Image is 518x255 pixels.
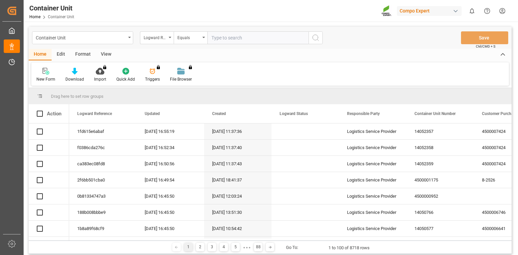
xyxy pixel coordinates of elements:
[204,123,271,139] div: [DATE] 11:37:36
[96,49,116,60] div: View
[231,243,240,251] div: 5
[32,31,133,44] button: open menu
[339,204,406,220] div: Logistics Service Provider
[339,221,406,236] div: Logistics Service Provider
[29,204,69,221] div: Press SPACE to select this row.
[406,204,474,220] div: 14050766
[406,140,474,155] div: 14052358
[137,204,204,220] div: [DATE] 16:45:50
[29,15,40,19] a: Home
[29,3,74,13] div: Container Unit
[137,188,204,204] div: [DATE] 16:45:50
[476,44,495,49] span: Ctrl/CMD + S
[77,111,112,116] span: Logward Reference
[204,140,271,155] div: [DATE] 11:37:40
[212,111,226,116] span: Created
[140,31,174,44] button: open menu
[69,140,137,155] div: f0386cda276c
[339,188,406,204] div: Logistics Service Provider
[414,111,456,116] span: Container Unit Number
[69,221,137,236] div: 1b8a89f68cf9
[220,243,228,251] div: 4
[145,111,160,116] span: Updated
[204,156,271,172] div: [DATE] 11:37:43
[461,31,508,44] button: Save
[207,31,309,44] input: Type to search
[29,156,69,172] div: Press SPACE to select this row.
[204,172,271,188] div: [DATE] 18:41:37
[52,49,70,60] div: Edit
[204,237,271,253] div: [DATE] 20:14:33
[347,111,380,116] span: Responsible Party
[406,123,474,139] div: 14052357
[69,123,137,139] div: 1fd615e6abaf
[137,140,204,155] div: [DATE] 16:52:34
[137,156,204,172] div: [DATE] 16:50:56
[339,140,406,155] div: Logistics Service Provider
[29,188,69,204] div: Press SPACE to select this row.
[29,123,69,140] div: Press SPACE to select this row.
[29,221,69,237] div: Press SPACE to select this row.
[339,123,406,139] div: Logistics Service Provider
[204,188,271,204] div: [DATE] 12:03:24
[29,237,69,253] div: Press SPACE to select this row.
[51,94,104,99] span: Drag here to set row groups
[177,33,200,41] div: Equals
[69,188,137,204] div: 0b81334747a3
[397,6,462,16] div: Compo Expert
[406,172,474,188] div: 4500001175
[174,31,207,44] button: open menu
[69,172,137,188] div: 2f6bb501cba0
[65,76,84,82] div: Download
[196,243,204,251] div: 2
[464,3,480,19] button: show 0 new notifications
[339,156,406,172] div: Logistics Service Provider
[69,237,137,253] div: 1c72cf213c33
[309,31,323,44] button: search button
[70,49,96,60] div: Format
[29,140,69,156] div: Press SPACE to select this row.
[69,156,137,172] div: ca383ec08fd8
[406,237,474,253] div: 4500001116
[36,76,55,82] div: New Form
[47,111,61,117] div: Action
[280,111,308,116] span: Logward Status
[480,3,495,19] button: Help Center
[381,5,392,17] img: Screenshot%202023-09-29%20at%2010.02.21.png_1712312052.png
[406,156,474,172] div: 14052359
[286,244,298,251] div: Go To:
[243,245,251,250] div: ● ● ●
[137,221,204,236] div: [DATE] 16:45:50
[204,221,271,236] div: [DATE] 10:54:42
[144,33,167,41] div: Logward Reference
[116,76,135,82] div: Quick Add
[29,172,69,188] div: Press SPACE to select this row.
[184,243,193,251] div: 1
[69,204,137,220] div: 188b008bbbe9
[339,172,406,188] div: Logistics Service Provider
[328,245,370,251] div: 1 to 100 of 8718 rows
[137,123,204,139] div: [DATE] 16:55:19
[137,172,204,188] div: [DATE] 16:49:54
[397,4,464,17] button: Compo Expert
[137,237,204,253] div: [DATE] 16:45:50
[208,243,216,251] div: 3
[204,204,271,220] div: [DATE] 13:51:30
[406,221,474,236] div: 14050577
[29,49,52,60] div: Home
[36,33,126,41] div: Container Unit
[339,237,406,253] div: Logistics Service Provider
[406,188,474,204] div: 4500000952
[254,243,262,251] div: 88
